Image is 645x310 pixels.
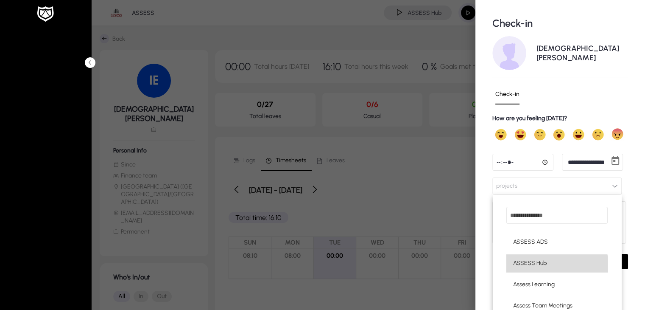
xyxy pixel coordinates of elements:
span: ASSESS Hub [513,258,547,268]
mat-option: ASSESS ADS [506,233,608,251]
span: ASSESS ADS [513,237,548,247]
input: dropdown search [506,207,608,224]
mat-option: ASSESS Hub [506,254,608,272]
span: Assess Learning [513,279,555,290]
mat-option: Assess Learning [506,276,608,293]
